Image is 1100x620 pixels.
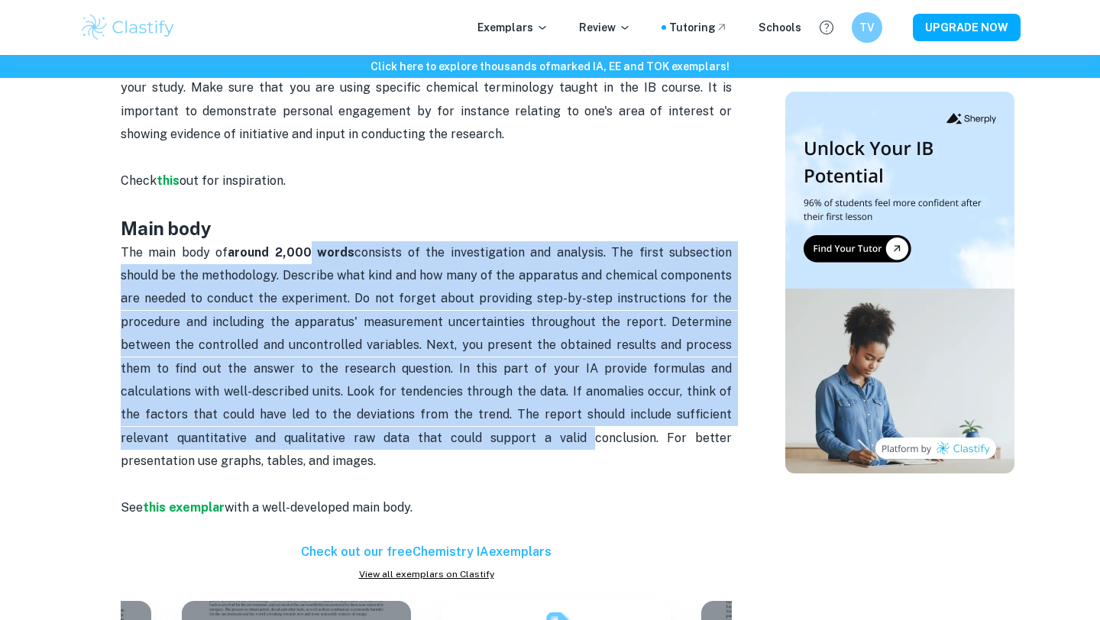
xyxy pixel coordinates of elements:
strong: around 2,000 words [228,245,354,260]
a: Schools [759,19,801,36]
a: Tutoring [669,19,728,36]
a: this exemplar [143,500,225,515]
span: out for inspiration. [180,173,286,188]
a: View all exemplars on Clastify [121,567,732,581]
span: See [121,500,143,515]
img: Clastify logo [79,12,176,43]
button: TV [852,12,882,43]
img: Thumbnail [785,92,1014,473]
h6: Click here to explore thousands of marked IA, EE and TOK exemplars ! [3,58,1097,75]
span: The main body of consists of the investigation and analysis. The first subsection should be the m... [121,245,735,469]
span: with a well-developed main body. [225,500,412,515]
a: this [157,173,180,188]
button: Help and Feedback [814,15,840,40]
h6: Check out our free Chemistry IA exemplars [121,543,732,561]
button: UPGRADE NOW [913,14,1021,41]
p: Review [579,19,631,36]
span: Check [121,173,157,188]
strong: Main body [121,218,212,239]
p: Exemplars [477,19,548,36]
h6: TV [859,19,876,36]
